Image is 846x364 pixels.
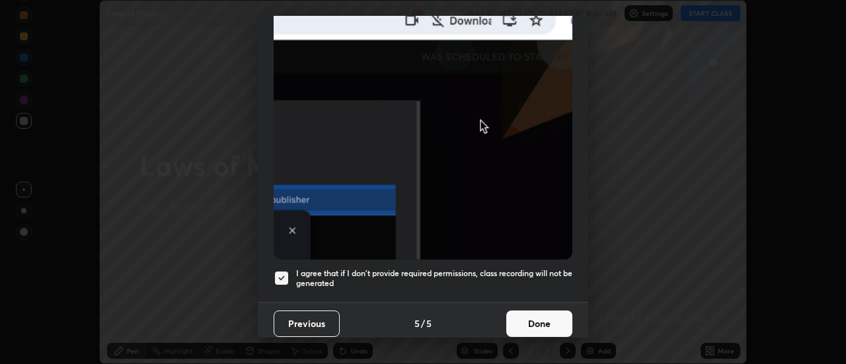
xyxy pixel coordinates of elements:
[421,316,425,330] h4: /
[414,316,420,330] h4: 5
[274,310,340,337] button: Previous
[426,316,432,330] h4: 5
[506,310,572,337] button: Done
[296,268,572,289] h5: I agree that if I don't provide required permissions, class recording will not be generated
